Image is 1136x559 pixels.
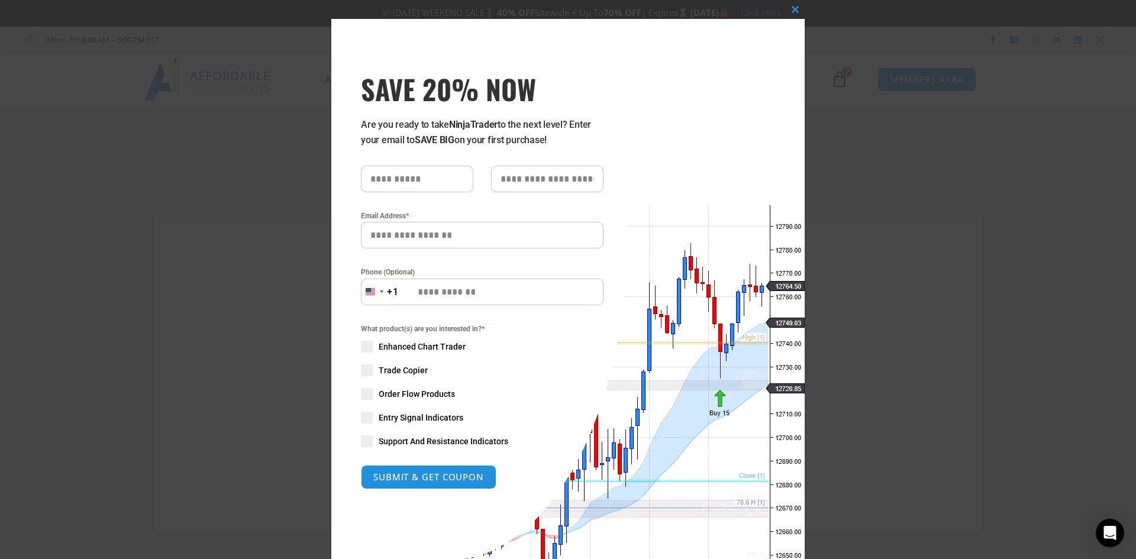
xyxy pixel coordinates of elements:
span: SAVE 20% NOW [361,72,603,105]
strong: NinjaTrader [449,119,498,130]
div: Open Intercom Messenger [1096,519,1124,547]
button: Selected country [361,279,399,305]
label: Trade Copier [361,364,603,376]
span: Support And Resistance Indicators [379,435,508,447]
div: +1 [387,285,399,300]
label: Order Flow Products [361,388,603,400]
span: Trade Copier [379,364,428,376]
span: Enhanced Chart Trader [379,341,466,353]
label: Support And Resistance Indicators [361,435,603,447]
span: What product(s) are you interested in? [361,323,603,335]
label: Entry Signal Indicators [361,412,603,424]
label: Email Address [361,210,603,222]
label: Phone (Optional) [361,266,603,278]
p: Are you ready to take to the next level? Enter your email to on your first purchase! [361,117,603,148]
strong: SAVE BIG [415,134,454,146]
button: SUBMIT & GET COUPON [361,465,496,489]
span: Order Flow Products [379,388,455,400]
label: Enhanced Chart Trader [361,341,603,353]
span: Entry Signal Indicators [379,412,463,424]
